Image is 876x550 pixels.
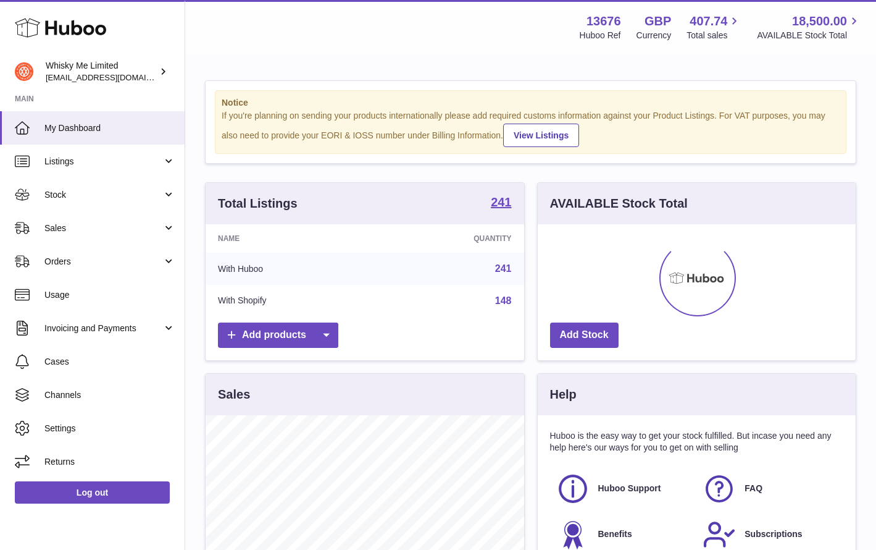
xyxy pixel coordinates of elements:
span: Benefits [598,528,632,540]
span: Cases [44,356,175,368]
div: Currency [636,30,672,41]
a: Add Stock [550,323,619,348]
a: FAQ [703,472,837,506]
span: Usage [44,289,175,301]
a: Huboo Support [556,472,691,506]
span: 18,500.00 [792,13,847,30]
span: Stock [44,189,162,201]
p: Huboo is the easy way to get your stock fulfilled. But incase you need any help here's our ways f... [550,430,844,454]
a: View Listings [503,124,579,147]
span: FAQ [745,483,762,494]
a: 18,500.00 AVAILABLE Stock Total [757,13,861,41]
span: [EMAIL_ADDRESS][DOMAIN_NAME] [46,72,181,82]
span: Returns [44,456,175,468]
span: Huboo Support [598,483,661,494]
td: With Huboo [206,253,377,285]
th: Name [206,224,377,253]
th: Quantity [377,224,524,253]
strong: Notice [222,97,840,109]
span: Channels [44,389,175,401]
span: Subscriptions [745,528,802,540]
span: Sales [44,222,162,234]
a: 407.74 Total sales [686,13,741,41]
a: Add products [218,323,338,348]
div: If you're planning on sending your products internationally please add required customs informati... [222,110,840,147]
h3: Sales [218,386,250,403]
span: AVAILABLE Stock Total [757,30,861,41]
a: 241 [495,263,512,274]
a: 241 [491,196,511,211]
div: Huboo Ref [580,30,621,41]
span: Total sales [686,30,741,41]
strong: 13676 [586,13,621,30]
div: Whisky Me Limited [46,60,157,83]
h3: Help [550,386,577,403]
a: Log out [15,481,170,504]
strong: GBP [644,13,671,30]
span: Orders [44,256,162,268]
img: orders@whiskyshop.com [15,62,33,81]
span: My Dashboard [44,122,175,134]
strong: 241 [491,196,511,208]
h3: Total Listings [218,195,298,212]
h3: AVAILABLE Stock Total [550,195,688,212]
span: Settings [44,423,175,434]
span: 407.74 [690,13,727,30]
span: Listings [44,156,162,167]
span: Invoicing and Payments [44,323,162,334]
td: With Shopify [206,285,377,317]
a: 148 [495,295,512,306]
